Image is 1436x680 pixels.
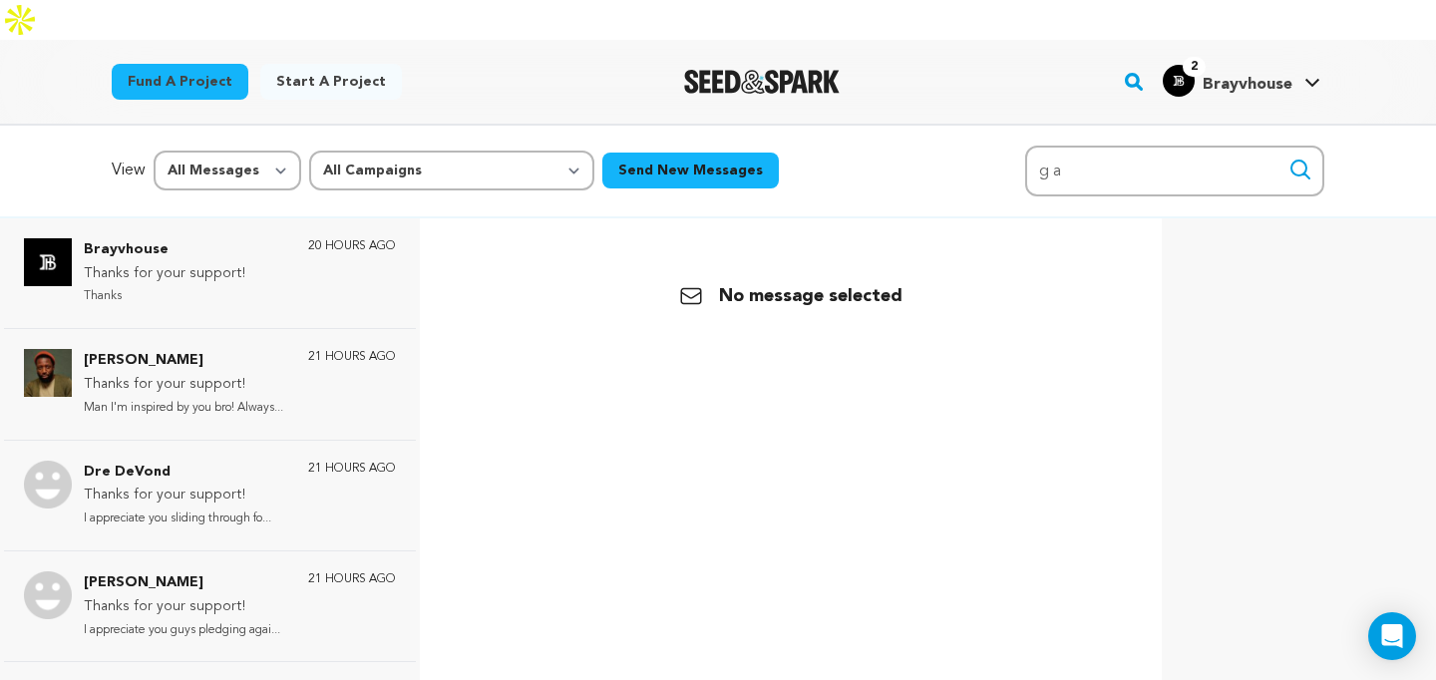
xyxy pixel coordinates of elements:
span: Brayvhouse [1203,77,1292,93]
img: Ritchey's Photo [24,571,72,619]
p: 21 hours ago [308,461,396,477]
p: Man I'm inspired by you bro! Always... [84,397,283,420]
p: Thanks [84,285,245,308]
p: I appreciate you guys pledging agai... [84,619,280,642]
p: [PERSON_NAME] [84,349,283,373]
p: Thanks for your support! [84,484,271,508]
input: Search in messages... [1025,146,1324,196]
p: Thanks for your support! [84,595,280,619]
img: Eddie Musa Photo [24,349,72,397]
p: I appreciate you sliding through fo... [84,508,271,530]
a: Seed&Spark Homepage [684,70,841,94]
button: Send New Messages [602,153,779,188]
a: Fund a project [112,64,248,100]
p: No message selected [679,282,902,310]
p: [PERSON_NAME] [84,571,280,595]
a: Brayvhouse's Profile [1159,61,1324,97]
p: 21 hours ago [308,571,396,587]
p: 20 hours ago [308,238,396,254]
img: Brayvhouse Photo [24,238,72,286]
p: Thanks for your support! [84,262,245,286]
img: Dre DeVond Photo [24,461,72,509]
p: Dre DeVond [84,461,271,485]
span: Brayvhouse's Profile [1159,61,1324,103]
p: View [112,159,146,182]
div: Brayvhouse's Profile [1163,65,1292,97]
img: 66b312189063c2cc.jpg [1163,65,1195,97]
a: Start a project [260,64,402,100]
p: 21 hours ago [308,349,396,365]
img: Seed&Spark Logo Dark Mode [684,70,841,94]
div: Open Intercom Messenger [1368,612,1416,660]
p: Brayvhouse [84,238,245,262]
p: Thanks for your support! [84,373,283,397]
span: 2 [1183,57,1206,77]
